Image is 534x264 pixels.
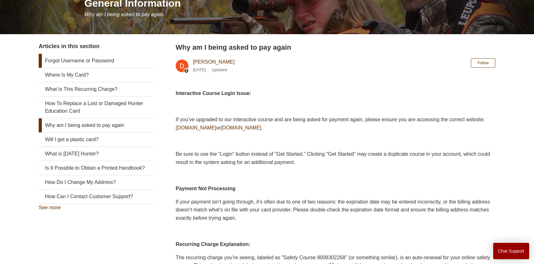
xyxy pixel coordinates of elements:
[39,161,153,175] a: Is It Possible to Obtain a Printed Handbook?
[176,117,485,122] span: If you’ve upgraded to our interactive course and are being asked for payment again, please ensure...
[493,243,530,259] button: Chat Support
[39,43,100,49] span: Articles in this section
[176,199,490,221] span: If your payment isn’t going through, it’s often due to one of two reasons: the expiration date ma...
[176,91,251,96] strong: Interactive Course Login Issue:
[176,186,236,191] strong: Payment Not Processing
[39,54,153,68] a: Forgot Username or Password
[39,97,153,118] a: How To Replace a Lost or Damaged Hunter Education Card
[39,205,61,210] a: See more
[221,125,261,130] a: [DOMAIN_NAME]
[39,68,153,82] a: Where Is My Card?
[216,125,221,130] span: or
[39,133,153,147] a: Will I get a plastic card?
[176,125,216,130] a: [DOMAIN_NAME]
[39,190,153,204] a: How Can I Contact Customer Support?
[84,12,164,17] span: Why am I being asked to pay again
[193,67,206,72] time: 04/08/2025, 13:13
[39,147,153,161] a: What is [DATE] Hunter?
[39,175,153,189] a: How Do I Change My Address?
[471,58,495,68] button: Follow Article
[39,82,153,96] a: What Is This Recurring Charge?
[39,118,153,132] a: Why am I being asked to pay again
[176,151,490,165] span: Be sure to use the "Login" button instead of "Get Started." Clicking "Get Started" may create a d...
[176,42,495,53] h2: Why am I being asked to pay again
[176,242,251,247] strong: Recurring Charge Explanation:
[193,59,235,65] a: [PERSON_NAME]
[212,67,227,72] li: Updated
[261,125,263,130] span: .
